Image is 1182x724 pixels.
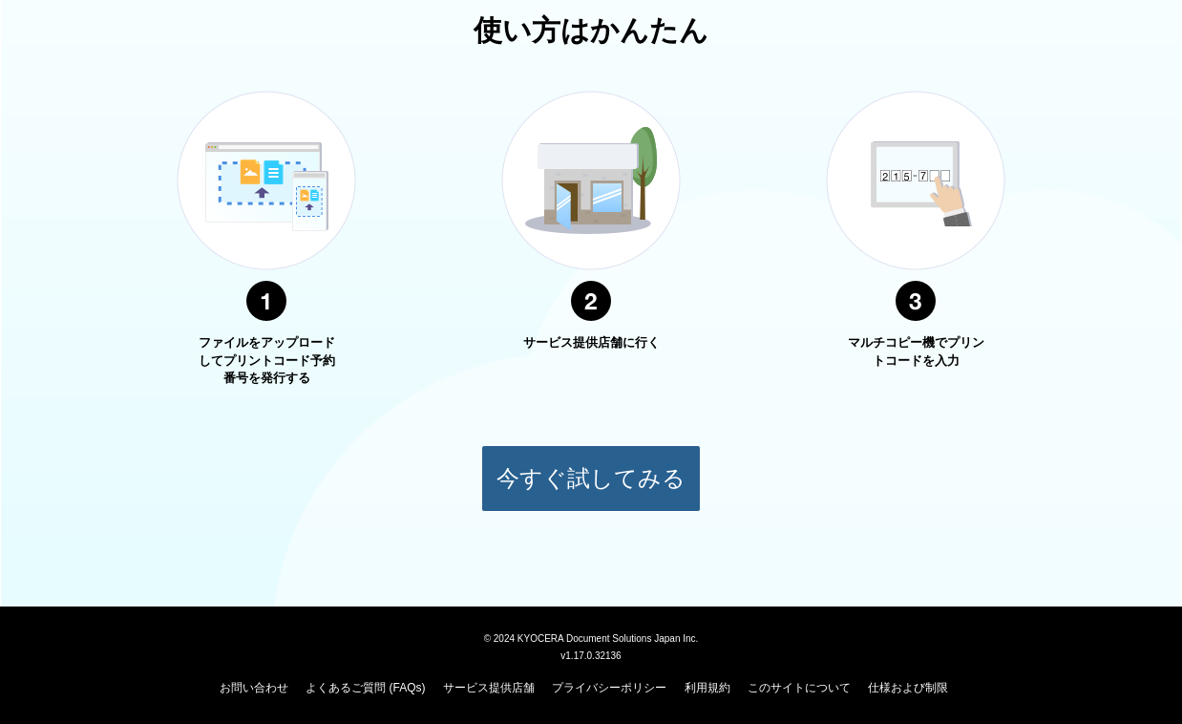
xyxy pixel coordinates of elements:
a: 仕様および制限 [868,681,948,694]
a: 利用規約 [685,681,730,694]
p: サービス提供店舗に行く [519,334,663,352]
a: お問い合わせ [220,681,288,694]
a: このサイトについて [748,681,851,694]
span: © 2024 KYOCERA Document Solutions Japan Inc. [484,631,699,644]
span: v1.17.0.32136 [560,649,621,661]
a: プライバシーポリシー [552,681,666,694]
button: 今すぐ試してみる [481,445,701,512]
p: マルチコピー機でプリントコードを入力 [844,334,987,370]
a: よくあるご質問 (FAQs) [306,681,425,694]
a: サービス提供店舗 [443,681,535,694]
p: ファイルをアップロードしてプリントコード予約番号を発行する [195,334,338,388]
